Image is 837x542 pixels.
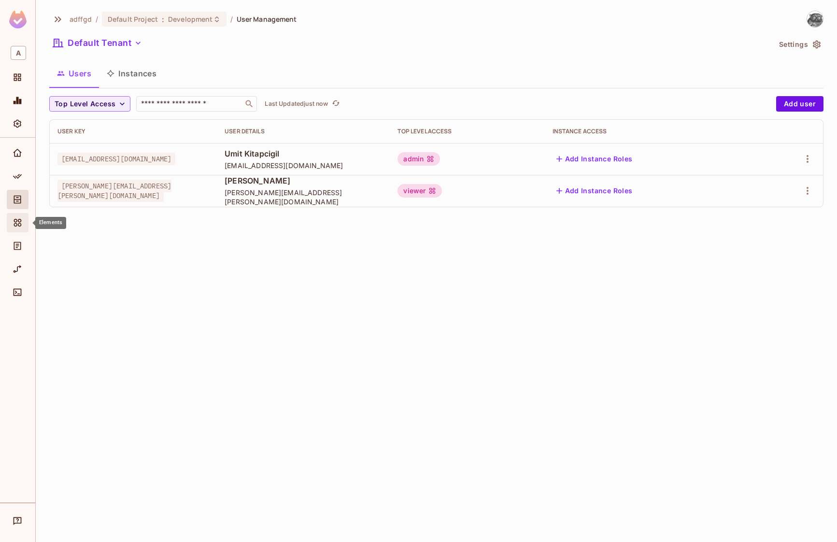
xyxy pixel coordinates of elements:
[57,153,175,165] span: [EMAIL_ADDRESS][DOMAIN_NAME]
[807,11,823,27] img: Umit Kitapcigil
[553,183,637,199] button: Add Instance Roles
[225,128,382,135] div: User Details
[553,151,637,167] button: Add Instance Roles
[225,175,382,186] span: [PERSON_NAME]
[775,37,823,52] button: Settings
[57,180,171,202] span: [PERSON_NAME][EMAIL_ADDRESS][PERSON_NAME][DOMAIN_NAME]
[397,184,442,198] div: viewer
[225,161,382,170] span: [EMAIL_ADDRESS][DOMAIN_NAME]
[397,152,440,166] div: admin
[35,217,66,229] div: Elements
[7,511,28,530] div: Help & Updates
[330,98,341,110] button: refresh
[7,236,28,256] div: Audit Log
[7,167,28,186] div: Policy
[230,14,233,24] li: /
[168,14,213,24] span: Development
[7,114,28,133] div: Settings
[7,190,28,209] div: Directory
[49,35,146,51] button: Default Tenant
[99,61,164,86] button: Instances
[7,143,28,163] div: Home
[225,148,382,159] span: Umit Kitapcigil
[161,15,165,23] span: :
[57,128,209,135] div: User Key
[265,100,328,108] p: Last Updated just now
[397,128,537,135] div: Top Level Access
[49,96,130,112] button: Top Level Access
[7,213,28,232] div: Elements
[96,14,98,24] li: /
[776,96,823,112] button: Add user
[332,99,340,109] span: refresh
[9,11,27,29] img: SReyMgAAAABJRU5ErkJggg==
[108,14,158,24] span: Default Project
[237,14,297,24] span: User Management
[7,42,28,64] div: Workspace: adffgd
[7,259,28,279] div: URL Mapping
[49,61,99,86] button: Users
[328,98,341,110] span: Click to refresh data
[7,68,28,87] div: Projects
[553,128,750,135] div: Instance Access
[55,98,115,110] span: Top Level Access
[11,46,26,60] span: A
[7,283,28,302] div: Connect
[70,14,92,24] span: the active workspace
[7,91,28,110] div: Monitoring
[225,188,382,206] span: [PERSON_NAME][EMAIL_ADDRESS][PERSON_NAME][DOMAIN_NAME]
